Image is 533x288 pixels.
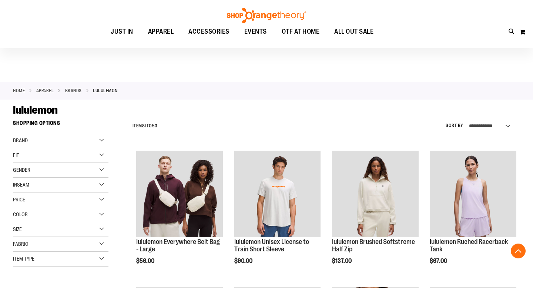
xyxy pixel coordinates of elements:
[136,238,220,253] a: lululemon Everywhere Belt Bag - Large
[332,238,415,253] a: lululemon Brushed Softstreme Half Zip
[244,23,267,40] span: EVENTS
[13,152,19,158] span: Fit
[234,238,309,253] a: lululemon Unisex License to Train Short Sleeve
[13,182,29,188] span: Inseam
[231,147,325,283] div: product
[133,120,158,132] h2: Items to
[65,87,82,94] a: BRANDS
[145,123,147,128] span: 1
[446,123,463,129] label: Sort By
[334,23,373,40] span: ALL OUT SALE
[152,123,158,128] span: 53
[234,151,321,238] a: lululemon Unisex License to Train Short Sleeve
[136,151,223,237] img: lululemon Everywhere Belt Bag - Large
[148,23,174,40] span: APPAREL
[13,226,22,232] span: Size
[430,151,516,238] a: lululemon Ruched Racerback Tank
[13,117,108,133] strong: Shopping Options
[282,23,320,40] span: OTF AT HOME
[133,147,227,283] div: product
[332,151,419,237] img: lululemon Brushed Softstreme Half Zip
[332,258,353,264] span: $137.00
[430,151,516,237] img: lululemon Ruched Racerback Tank
[328,147,422,283] div: product
[136,151,223,238] a: lululemon Everywhere Belt Bag - Large
[13,137,28,143] span: Brand
[136,258,155,264] span: $56.00
[13,211,28,217] span: Color
[426,147,520,283] div: product
[234,258,254,264] span: $90.00
[511,244,526,258] button: Back To Top
[188,23,229,40] span: ACCESSORIES
[111,23,133,40] span: JUST IN
[36,87,54,94] a: APPAREL
[13,241,28,247] span: Fabric
[13,87,25,94] a: Home
[93,87,118,94] strong: lululemon
[13,256,34,262] span: Item Type
[13,104,58,116] span: lululemon
[13,197,25,202] span: Price
[13,167,30,173] span: Gender
[430,258,448,264] span: $67.00
[430,238,508,253] a: lululemon Ruched Racerback Tank
[226,8,307,23] img: Shop Orangetheory
[332,151,419,238] a: lululemon Brushed Softstreme Half Zip
[234,151,321,237] img: lululemon Unisex License to Train Short Sleeve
